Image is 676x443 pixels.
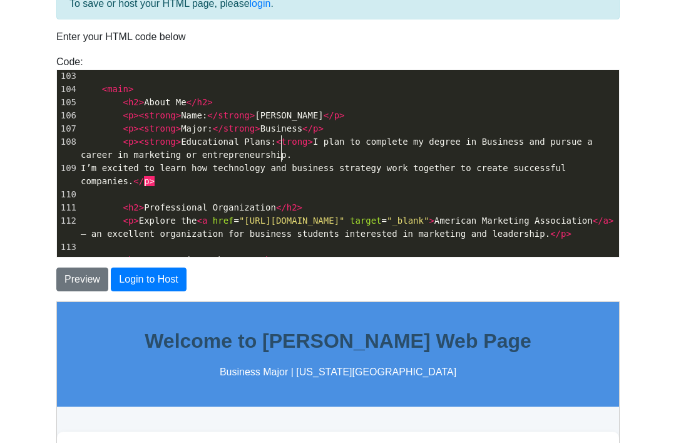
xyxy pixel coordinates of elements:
span: < [276,137,281,147]
span: > [207,97,212,107]
span: < [123,110,128,120]
span: p [128,123,133,133]
span: </ [302,123,313,133]
p: I plan to complete my degree in Business and pursue a career in marketing or entrepreneurship. I’... [19,234,543,256]
span: </ [276,202,287,212]
span: </ [213,123,223,133]
span: < [123,123,128,133]
span: < [123,202,128,212]
span: main [107,84,128,94]
span: p [334,110,339,120]
span: a [202,216,207,226]
div: 105 [57,96,78,109]
div: 110 [57,188,78,201]
span: < [123,97,128,107]
span: < [102,84,107,94]
span: > [429,216,434,226]
span: > [139,97,144,107]
span: Professional Organization [81,202,302,212]
div: 104 [57,83,78,96]
div: Code: [47,55,629,258]
span: < [197,216,202,226]
span: "[URL][DOMAIN_NAME]" [239,216,345,226]
button: Login to Host [111,268,186,291]
span: > [176,137,181,147]
span: > [308,137,313,147]
span: a [603,216,608,226]
span: Major: Business [81,123,324,133]
span: h2 [128,202,139,212]
span: target [350,216,382,226]
span: h2 [128,97,139,107]
span: p [313,123,318,133]
span: </ [187,97,197,107]
span: > [176,110,181,120]
span: strong [144,110,176,120]
span: > [176,123,181,133]
span: </ [255,255,265,265]
span: </ [550,229,561,239]
span: > [339,110,344,120]
span: > [318,123,323,133]
span: strong [144,137,176,147]
div: 113 [57,241,78,254]
span: > [150,176,155,186]
span: > [566,229,571,239]
span: h2 [197,97,207,107]
span: My Favorite Web Pages [81,255,281,265]
span: </ [133,176,144,186]
span: > [133,216,138,226]
span: </ [207,110,218,120]
div: 106 [57,109,78,122]
div: 114 [57,254,78,267]
span: h2 [128,255,139,265]
span: </ [593,216,603,226]
span: About Me [81,97,213,107]
span: Educational Plans: I plan to complete my degree in Business and pursue a career in marketing or e... [81,137,598,160]
div: 107 [57,122,78,135]
p: Business [19,212,543,224]
div: 109 [57,162,78,175]
span: </ [324,110,334,120]
span: I’m excited to learn how technology and business strategy work together to create successful comp... [81,163,571,186]
span: > [128,84,133,94]
span: > [297,202,302,212]
span: >< [133,123,144,133]
span: < [123,216,128,226]
span: >< [133,137,144,147]
div: 108 [57,135,78,149]
span: < [123,137,128,147]
h2: About Me [19,161,543,179]
div: 111 [57,201,78,214]
span: > [250,110,255,120]
span: h2 [265,255,276,265]
span: strong [218,110,250,120]
span: p [128,216,133,226]
span: >< [133,110,144,120]
span: h2 [287,202,297,212]
span: Name: [PERSON_NAME] [81,110,345,120]
button: Preview [56,268,108,291]
span: > [276,255,281,265]
div: 112 [57,214,78,227]
strong: Educational Plans: [19,234,108,244]
strong: Name: [19,191,49,202]
span: > [255,123,260,133]
span: Explore the = = American Marketing Association — an excellent organization for business students ... [81,216,613,239]
span: p [128,110,133,120]
span: p [128,137,133,147]
span: > [139,255,144,265]
span: < [123,255,128,265]
p: [PERSON_NAME] [19,191,543,202]
span: trong [281,137,307,147]
span: p [144,176,149,186]
span: href [213,216,234,226]
span: strong [144,123,176,133]
span: strong [223,123,255,133]
span: p [561,229,566,239]
span: > [139,202,144,212]
span: "_blank" [387,216,429,226]
div: 103 [57,70,78,83]
span: > [608,216,613,226]
p: Enter your HTML code below [56,29,620,44]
